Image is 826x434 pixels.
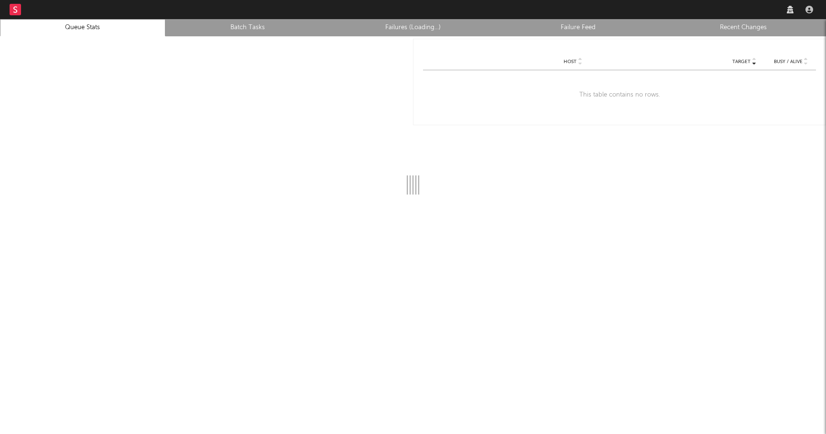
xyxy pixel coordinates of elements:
a: Failures (Loading...) [336,22,490,33]
a: Failure Feed [501,22,656,33]
a: Recent Changes [666,22,821,33]
div: This table contains no rows. [423,70,816,120]
a: Batch Tasks [171,22,326,33]
span: Busy / Alive [774,59,803,65]
a: Queue Stats [5,22,160,33]
span: Host [564,59,576,65]
span: Target [732,59,750,65]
